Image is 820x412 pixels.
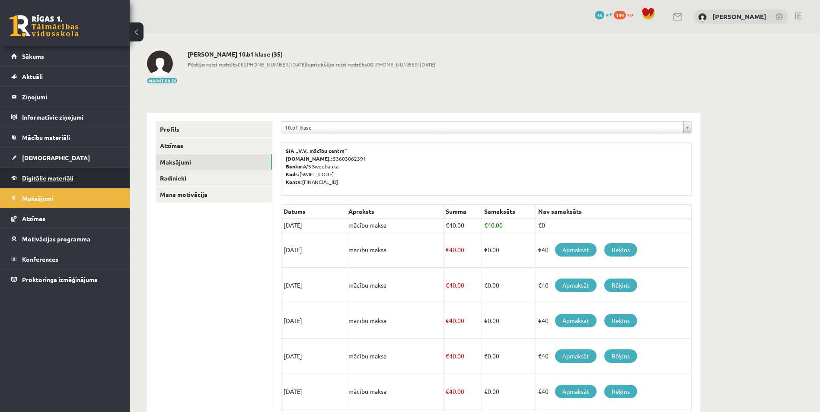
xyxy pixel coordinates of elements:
a: Rēķins [604,385,637,398]
td: 0.00 [482,374,536,409]
a: Rēķins [604,243,637,257]
span: € [446,317,449,324]
td: €0 [536,219,691,232]
td: 0.00 [482,232,536,268]
th: Apraksts [346,205,444,219]
th: Summa [444,205,482,219]
span: € [446,246,449,254]
span: 10.b1 klase [285,122,680,133]
span: Aktuāli [22,73,43,80]
legend: Ziņojumi [22,87,119,107]
td: 0.00 [482,268,536,303]
a: Apmaksāt [555,349,597,363]
td: €40 [536,339,691,374]
td: mācību maksa [346,303,444,339]
span: Proktoringa izmēģinājums [22,276,97,283]
a: Mācību materiāli [11,127,119,147]
b: SIA „V.V. mācību centrs” [286,147,348,154]
a: [PERSON_NAME] [712,12,766,21]
a: Ziņojumi [11,87,119,107]
a: Apmaksāt [555,385,597,398]
td: 40.00 [444,303,482,339]
a: Maksājumi [11,188,119,208]
span: € [484,352,488,360]
a: Proktoringa izmēģinājums [11,269,119,289]
a: Apmaksāt [555,314,597,327]
span: € [446,221,449,229]
td: €40 [536,303,691,339]
span: € [484,281,488,289]
span: € [484,221,488,229]
a: Radinieki [156,170,272,186]
td: [DATE] [281,219,346,232]
img: Ričards Jēgers [698,13,707,22]
button: Mainīt bildi [147,78,177,83]
span: € [446,352,449,360]
a: Rīgas 1. Tālmācības vidusskola [10,15,79,37]
a: 149 xp [614,11,637,18]
td: [DATE] [281,268,346,303]
span: € [484,317,488,324]
a: Atzīmes [156,138,272,154]
b: Iepriekšējo reizi redzēts [306,61,367,68]
legend: Maksājumi [22,188,119,208]
span: Sākums [22,52,44,60]
a: Profils [156,121,272,137]
span: € [446,281,449,289]
span: Atzīmes [22,215,45,222]
td: mācību maksa [346,268,444,303]
span: mP [606,11,613,18]
a: Apmaksāt [555,279,597,292]
span: € [446,387,449,395]
a: Informatīvie ziņojumi [11,107,119,127]
span: [DEMOGRAPHIC_DATA] [22,154,90,162]
td: [DATE] [281,303,346,339]
td: 40.00 [444,219,482,232]
th: Samaksāts [482,205,536,219]
b: Pēdējo reizi redzēts [188,61,238,68]
a: Mana motivācija [156,187,272,203]
b: Konts: [286,178,302,185]
span: 08:[PHONE_NUMBER][DATE] 08:[PHONE_NUMBER][DATE] [188,60,435,68]
span: Digitālie materiāli [22,174,73,182]
a: Sākums [11,46,119,66]
td: 40.00 [482,219,536,232]
a: Konferences [11,249,119,269]
a: 10.b1 klase [281,122,691,133]
span: Konferences [22,255,58,263]
td: mācību maksa [346,339,444,374]
td: [DATE] [281,339,346,374]
td: 40.00 [444,339,482,374]
td: €40 [536,374,691,409]
a: [DEMOGRAPHIC_DATA] [11,148,119,168]
td: 40.00 [444,232,482,268]
span: € [484,246,488,254]
td: 40.00 [444,268,482,303]
td: €40 [536,268,691,303]
legend: Informatīvie ziņojumi [22,107,119,127]
td: mācību maksa [346,219,444,232]
b: Banka: [286,163,303,170]
td: [DATE] [281,374,346,409]
td: mācību maksa [346,232,444,268]
th: Nav samaksāts [536,205,691,219]
img: Ričards Jēgers [147,51,173,76]
b: [DOMAIN_NAME].: [286,155,333,162]
span: 35 [595,11,604,19]
span: € [484,387,488,395]
a: Rēķins [604,349,637,363]
a: Maksājumi [156,154,272,170]
a: Digitālie materiāli [11,168,119,188]
a: Apmaksāt [555,243,597,257]
p: 53603062391 A/S Swedbanka [SWIFT_CODE] [FINANCIAL_ID] [286,147,687,186]
a: Atzīmes [11,209,119,228]
td: 40.00 [444,374,482,409]
b: Kods: [286,171,300,177]
span: Motivācijas programma [22,235,90,243]
a: Rēķins [604,314,637,327]
a: Rēķins [604,279,637,292]
a: 35 mP [595,11,613,18]
span: 149 [614,11,626,19]
td: 0.00 [482,303,536,339]
h2: [PERSON_NAME] 10.b1 klase (35) [188,51,435,58]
